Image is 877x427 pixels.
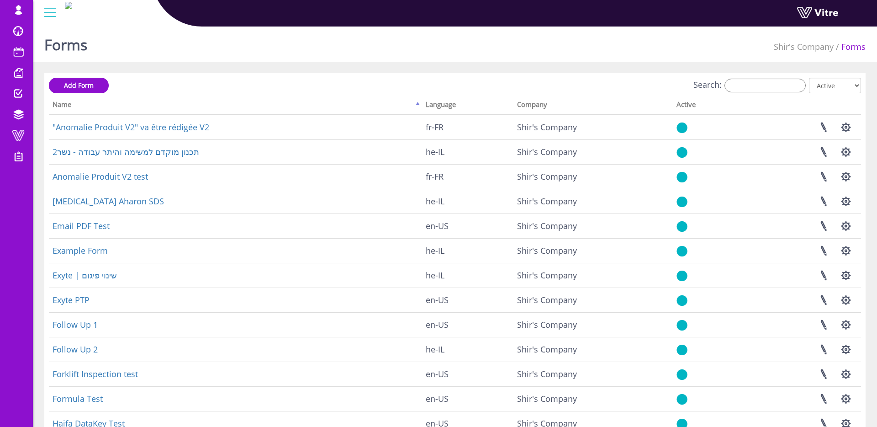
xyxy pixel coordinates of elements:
[53,393,103,404] a: Formula Test
[676,295,687,306] img: yes
[517,344,577,355] span: 385
[517,146,577,157] span: 385
[517,270,577,281] span: 385
[422,312,513,337] td: en-US
[517,220,577,231] span: 385
[53,171,148,182] a: Anomalie Produit V2 test
[49,97,422,115] th: Name: activate to sort column descending
[422,189,513,213] td: he-IL
[676,344,687,356] img: yes
[422,213,513,238] td: en-US
[422,97,513,115] th: Language
[422,288,513,312] td: en-US
[724,79,806,92] input: Search:
[676,369,687,380] img: yes
[517,368,577,379] span: 385
[49,78,109,93] a: Add Form
[517,393,577,404] span: 385
[517,171,577,182] span: 385
[53,146,199,157] a: 2תכנון מוקדם למשימה והיתר עבודה - נשר
[44,23,87,62] h1: Forms
[422,139,513,164] td: he-IL
[673,97,736,115] th: Active
[53,122,209,133] a: "Anomalie Produit V2" va être rédigée V2
[53,196,164,207] a: [MEDICAL_DATA] Aharon SDS
[422,115,513,139] td: fr-FR
[676,196,687,208] img: yes
[53,220,110,231] a: Email PDF Test
[517,245,577,256] span: 385
[834,41,866,53] li: Forms
[517,294,577,305] span: 385
[53,368,138,379] a: Forklift Inspection test
[676,270,687,282] img: yes
[53,245,108,256] a: Example Form
[774,41,834,52] span: 385
[65,2,72,9] img: Logo-Web.png
[513,97,672,115] th: Company
[53,270,117,281] a: Exyte | שינוי פיגום
[676,320,687,331] img: yes
[517,196,577,207] span: 385
[517,122,577,133] span: 385
[676,122,687,133] img: yes
[422,386,513,411] td: en-US
[676,394,687,405] img: yes
[422,238,513,263] td: he-IL
[64,81,94,90] span: Add Form
[422,362,513,386] td: en-US
[676,246,687,257] img: yes
[422,337,513,362] td: he-IL
[53,344,98,355] a: Follow Up 2
[422,263,513,288] td: he-IL
[422,164,513,189] td: fr-FR
[676,147,687,158] img: yes
[53,294,90,305] a: Exyte PTP
[53,319,98,330] a: Follow Up 1
[693,79,806,92] label: Search:
[517,319,577,330] span: 385
[676,221,687,232] img: yes
[676,171,687,183] img: yes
